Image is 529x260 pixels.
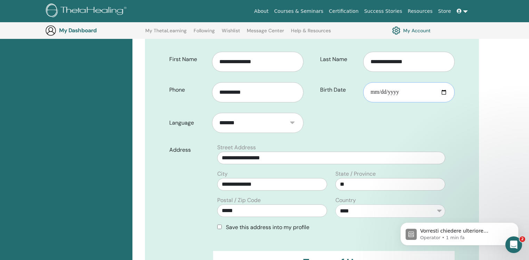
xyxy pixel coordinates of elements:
[436,5,454,18] a: Store
[164,83,212,97] label: Phone
[335,196,356,204] label: Country
[326,5,361,18] a: Certification
[164,116,212,129] label: Language
[247,28,284,39] a: Message Center
[59,27,129,34] h3: My Dashboard
[390,179,529,257] iframe: Intercom notifications messaggio
[315,83,363,97] label: Birth Date
[405,5,436,18] a: Resources
[315,53,363,66] label: Last Name
[16,50,27,61] img: Profile image for Operator
[217,170,228,178] label: City
[30,56,120,62] p: Message from Operator, sent 1 min fa
[520,236,525,242] span: 2
[45,25,56,36] img: generic-user-icon.jpg
[361,5,405,18] a: Success Stories
[392,25,431,36] a: My Account
[145,28,187,39] a: My ThetaLearning
[217,196,261,204] label: Postal / Zip Code
[217,143,256,152] label: Street Address
[46,3,129,19] img: logo.png
[335,170,376,178] label: State / Province
[164,53,212,66] label: First Name
[194,28,215,39] a: Following
[505,236,522,253] iframe: Intercom live chat
[271,5,326,18] a: Courses & Seminars
[251,5,271,18] a: About
[30,49,98,62] span: Vorresti chiedere ulteriore assistenza al team?
[164,143,213,157] label: Address
[222,28,240,39] a: Wishlist
[10,44,129,67] div: message notification from Operator, 1 min fa. Vorresti chiedere ulteriore assistenza al team?
[226,224,309,231] span: Save this address into my profile
[291,28,331,39] a: Help & Resources
[392,25,400,36] img: cog.svg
